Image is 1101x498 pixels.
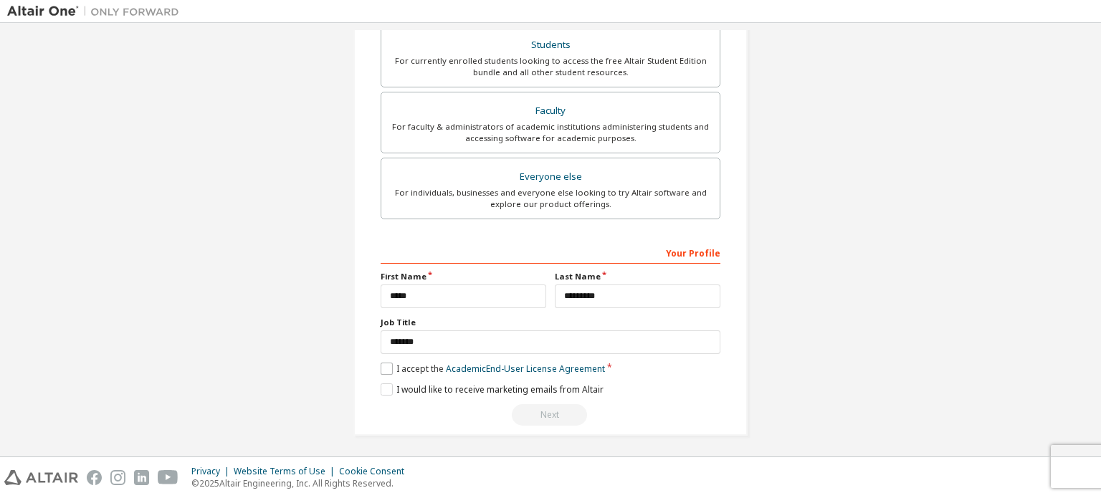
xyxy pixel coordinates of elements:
[191,477,413,489] p: © 2025 Altair Engineering, Inc. All Rights Reserved.
[390,35,711,55] div: Students
[234,466,339,477] div: Website Terms of Use
[381,271,546,282] label: First Name
[7,4,186,19] img: Altair One
[339,466,413,477] div: Cookie Consent
[110,470,125,485] img: instagram.svg
[4,470,78,485] img: altair_logo.svg
[381,241,720,264] div: Your Profile
[381,383,604,396] label: I would like to receive marketing emails from Altair
[191,466,234,477] div: Privacy
[87,470,102,485] img: facebook.svg
[390,167,711,187] div: Everyone else
[390,55,711,78] div: For currently enrolled students looking to access the free Altair Student Edition bundle and all ...
[390,121,711,144] div: For faculty & administrators of academic institutions administering students and accessing softwa...
[158,470,178,485] img: youtube.svg
[381,404,720,426] div: Read and acccept EULA to continue
[390,187,711,210] div: For individuals, businesses and everyone else looking to try Altair software and explore our prod...
[134,470,149,485] img: linkedin.svg
[555,271,720,282] label: Last Name
[381,317,720,328] label: Job Title
[381,363,605,375] label: I accept the
[390,101,711,121] div: Faculty
[446,363,605,375] a: Academic End-User License Agreement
